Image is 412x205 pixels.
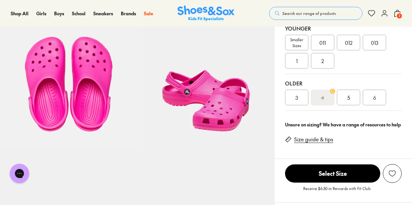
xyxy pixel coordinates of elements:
[347,94,350,101] span: 5
[321,57,324,65] span: 2
[383,164,402,183] button: Add to Wishlist
[6,161,32,186] iframe: Gorgias live chat messenger
[296,57,298,65] span: 1
[93,10,113,17] a: Sneakers
[11,10,29,17] a: Shop All
[295,94,298,101] span: 3
[396,13,403,19] span: 2
[321,94,324,101] s: 4
[285,79,402,87] div: Older
[303,186,371,197] p: Receive $6.50 in Rewards with Fit Club
[285,121,402,128] div: Unsure on sizing? We have a range of resources to help
[345,39,352,46] span: 012
[282,10,336,16] span: Search our range of products
[137,11,275,149] img: 7-502833_1
[72,10,86,17] a: School
[36,10,46,17] a: Girls
[285,37,308,48] span: Smaller Sizes
[394,6,401,20] button: 2
[177,6,235,21] a: Shoes & Sox
[121,10,136,17] a: Brands
[373,94,376,101] span: 6
[269,7,362,20] button: Search our range of products
[285,24,402,32] div: Younger
[54,10,64,17] a: Boys
[294,136,333,143] a: Size guide & tips
[285,164,380,183] button: Select Size
[144,10,153,17] a: Sale
[371,39,378,46] span: 013
[285,164,380,183] span: Select Size
[177,6,235,21] img: SNS_Logo_Responsive.svg
[319,39,326,46] span: 011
